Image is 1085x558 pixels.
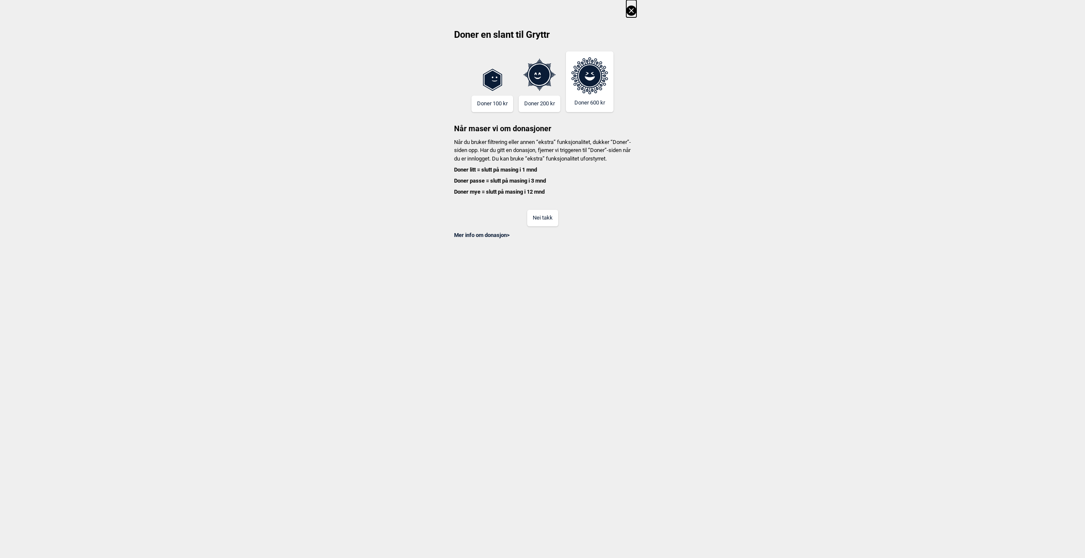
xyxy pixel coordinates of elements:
button: Doner 100 kr [471,96,513,112]
button: Doner 200 kr [519,96,560,112]
a: Mer info om donasjon> [454,232,510,238]
button: Nei takk [527,210,558,226]
b: Doner litt = slutt på masing i 1 mnd [454,166,537,173]
b: Doner mye = slutt på masing i 12 mnd [454,189,545,195]
button: Doner 600 kr [566,51,614,112]
b: Doner passe = slutt på masing i 3 mnd [454,178,546,184]
p: Når du bruker filtrering eller annen “ekstra” funksjonalitet, dukker “Doner”-siden opp. Har du gi... [449,138,636,196]
h2: Doner en slant til Gryttr [449,28,636,47]
h3: Når maser vi om donasjoner [449,112,636,134]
